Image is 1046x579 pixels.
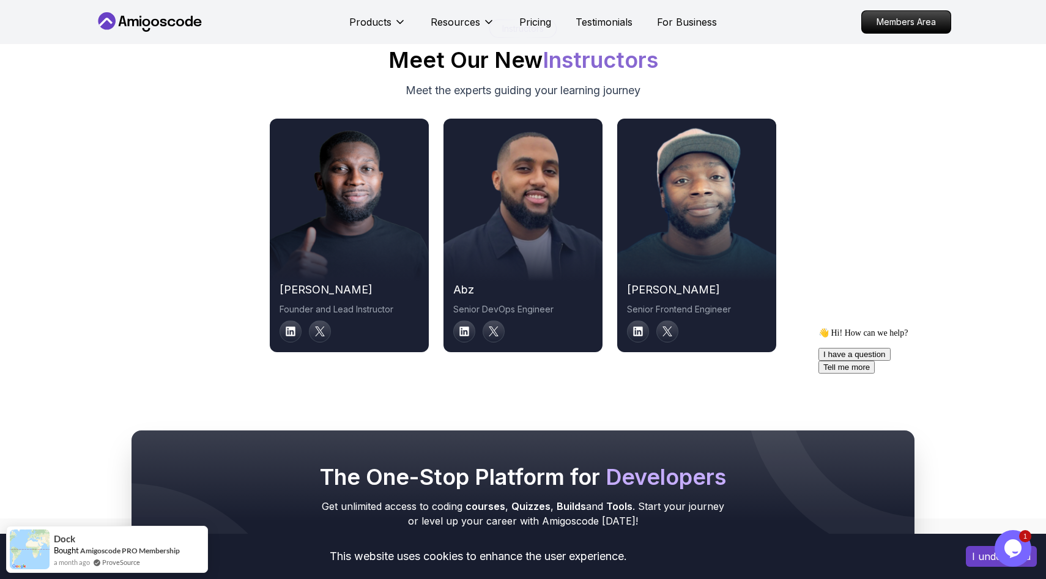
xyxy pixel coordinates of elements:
span: Bought [54,545,79,555]
iframe: chat widget [995,530,1034,567]
button: Tell me more [5,38,61,51]
span: Instructors [543,46,658,73]
h2: [PERSON_NAME] [280,281,419,298]
p: Resources [431,15,480,29]
a: Testimonials [576,15,632,29]
span: Developers [606,463,726,490]
p: Members Area [862,11,951,33]
a: Members Area [861,10,951,34]
button: Resources [431,15,495,39]
p: Get unlimited access to coding , , and . Start your journey or level up your career with Amigosco... [317,499,729,528]
p: Founder and Lead Instructor [280,303,419,315]
p: Products [349,15,391,29]
img: instructor [270,128,429,281]
div: 👋 Hi! How can we help?I have a questionTell me more [5,5,225,51]
span: Tools [606,500,632,512]
iframe: chat widget [814,323,1034,524]
span: courses [466,500,505,512]
h2: Meet Our New [388,48,658,72]
span: Quizzes [511,500,551,512]
a: Amigoscode PRO Membership [80,546,180,555]
span: Builds [557,500,586,512]
span: a month ago [54,557,90,567]
h2: abz [453,281,593,298]
button: Accept cookies [966,546,1037,567]
a: For Business [657,15,717,29]
h2: The One-Stop Platform for [317,465,729,489]
a: ProveSource [102,557,140,567]
span: 👋 Hi! How can we help? [5,6,94,15]
p: Senior Frontend Engineer [627,303,766,315]
p: Senior DevOps Engineer [453,303,593,315]
h2: [PERSON_NAME] [627,281,766,298]
p: Meet the experts guiding your learning journey [406,82,640,99]
img: instructor [609,121,784,289]
button: Products [349,15,406,39]
span: Dock [54,534,75,544]
button: I have a question [5,25,77,38]
div: This website uses cookies to enhance the user experience. [9,543,948,570]
img: instructor [443,128,603,281]
a: Pricing [519,15,551,29]
img: provesource social proof notification image [10,529,50,569]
